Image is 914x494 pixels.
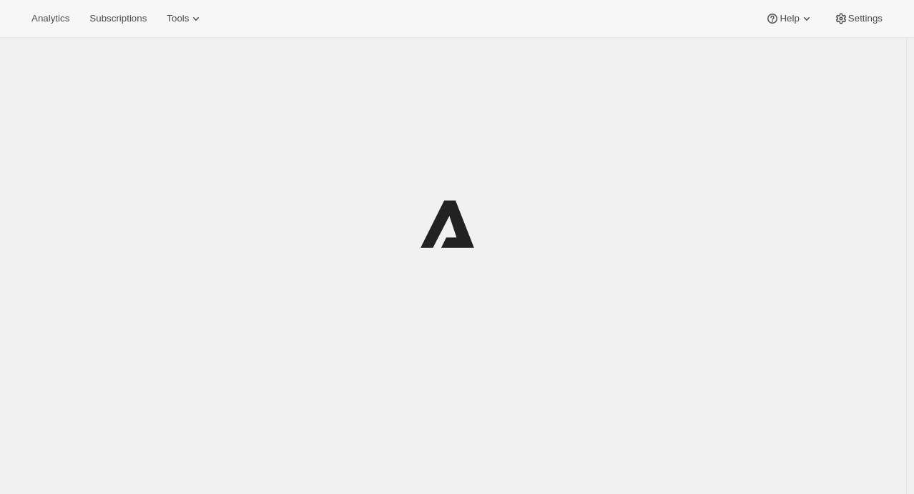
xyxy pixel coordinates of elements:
[780,13,799,24] span: Help
[848,13,883,24] span: Settings
[825,9,891,29] button: Settings
[31,13,69,24] span: Analytics
[89,13,147,24] span: Subscriptions
[23,9,78,29] button: Analytics
[757,9,822,29] button: Help
[158,9,212,29] button: Tools
[167,13,189,24] span: Tools
[81,9,155,29] button: Subscriptions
